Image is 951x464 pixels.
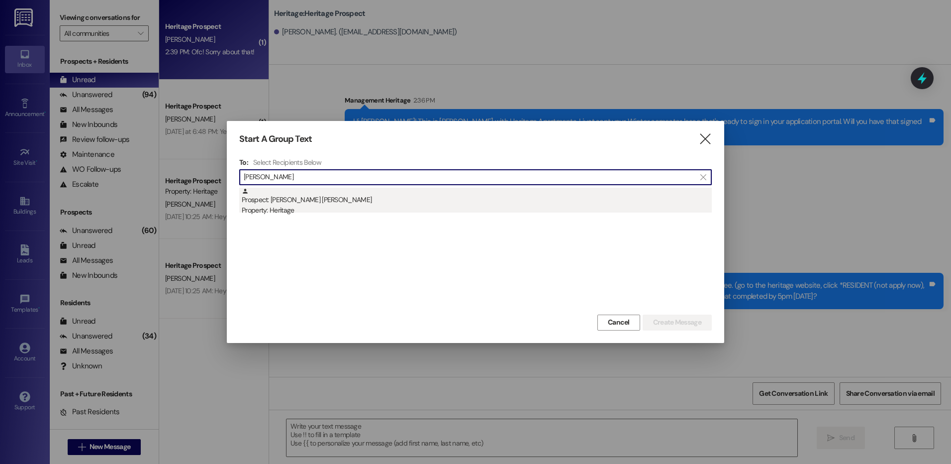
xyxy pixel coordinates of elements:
i:  [698,134,712,144]
input: Search for any contact or apartment [244,170,695,184]
i:  [700,173,706,181]
div: Prospect: [PERSON_NAME] [PERSON_NAME] [242,188,712,216]
h3: To: [239,158,248,167]
h3: Start A Group Text [239,133,312,145]
span: Create Message [653,317,701,328]
button: Create Message [643,315,712,331]
button: Cancel [597,315,640,331]
div: Property: Heritage [242,205,712,216]
button: Clear text [695,170,711,185]
h4: Select Recipients Below [253,158,321,167]
span: Cancel [608,317,630,328]
div: Prospect: [PERSON_NAME] [PERSON_NAME]Property: Heritage [239,188,712,213]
